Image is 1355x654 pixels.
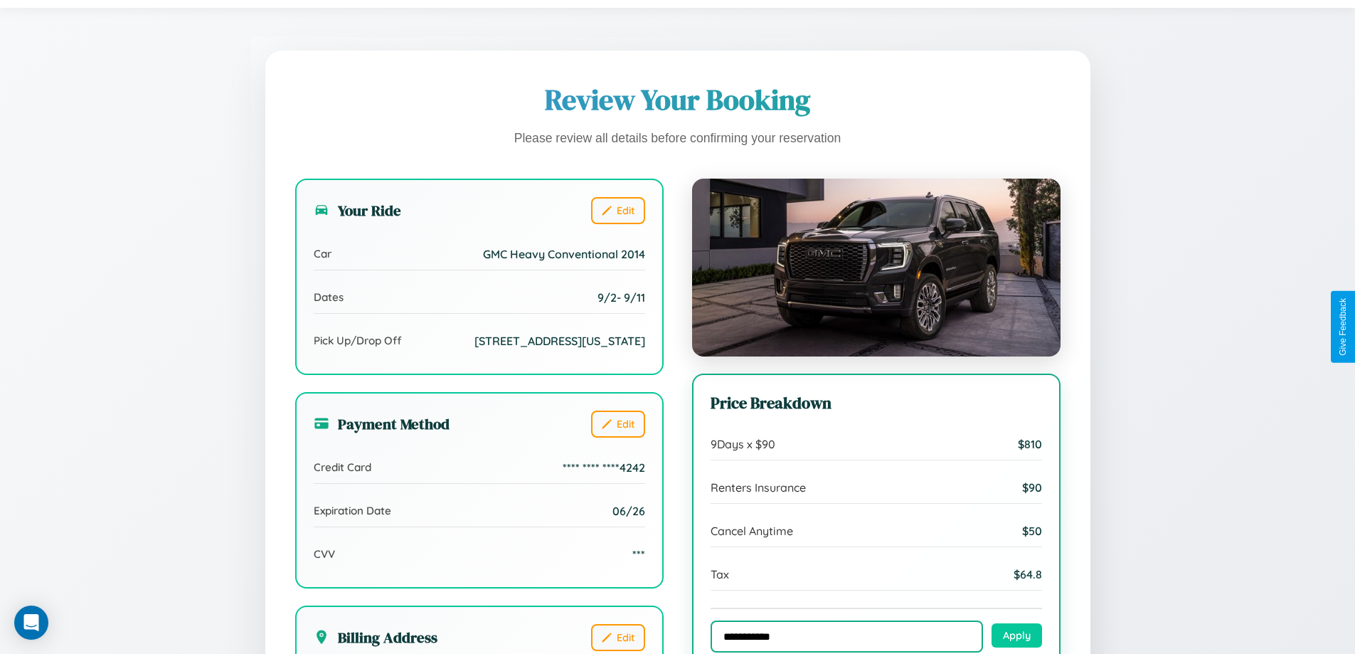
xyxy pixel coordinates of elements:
button: Apply [992,623,1042,648]
img: GMC Heavy Conventional [692,179,1061,357]
span: Renters Insurance [711,480,806,495]
span: Cancel Anytime [711,524,793,538]
span: $ 810 [1018,437,1042,451]
h1: Review Your Booking [295,80,1061,119]
span: GMC Heavy Conventional 2014 [483,247,645,261]
span: Expiration Date [314,504,391,517]
h3: Billing Address [314,627,437,648]
button: Edit [591,624,645,651]
span: Dates [314,290,344,304]
span: $ 50 [1022,524,1042,538]
span: $ 90 [1022,480,1042,495]
span: $ 64.8 [1014,567,1042,581]
span: CVV [314,547,335,561]
span: Car [314,247,331,260]
span: 06/26 [612,504,645,518]
p: Please review all details before confirming your reservation [295,127,1061,150]
span: 9 / 2 - 9 / 11 [597,290,645,305]
h3: Price Breakdown [711,392,1042,414]
span: Credit Card [314,460,371,474]
span: 9 Days x $ 90 [711,437,775,451]
div: Give Feedback [1338,298,1348,356]
span: [STREET_ADDRESS][US_STATE] [474,334,645,348]
div: Open Intercom Messenger [14,606,48,640]
button: Edit [591,411,645,438]
button: Edit [591,197,645,224]
span: Tax [711,567,729,581]
h3: Your Ride [314,200,401,221]
span: Pick Up/Drop Off [314,334,402,347]
h3: Payment Method [314,413,450,434]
